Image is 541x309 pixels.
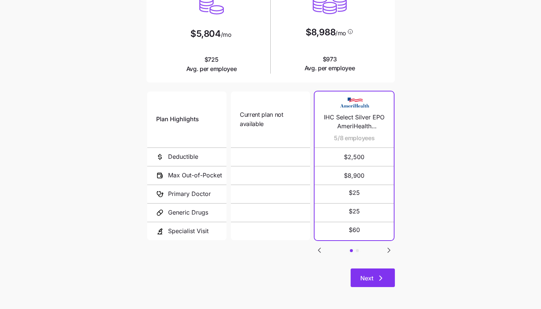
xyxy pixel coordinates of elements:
[156,115,199,124] span: Plan Highlights
[221,32,232,38] span: /mo
[349,207,360,216] span: $25
[305,55,355,73] span: $973
[349,225,360,235] span: $60
[168,152,198,161] span: Deductible
[186,64,237,74] span: Avg. per employee
[240,110,301,129] span: Current plan not available
[168,189,211,199] span: Primary Doctor
[384,245,394,255] button: Go to next slide
[323,167,385,184] span: $8,900
[384,246,393,255] svg: Go to next slide
[168,208,208,217] span: Generic Drugs
[360,274,373,283] span: Next
[339,96,369,110] img: Carrier
[186,55,237,74] span: $725
[349,188,360,197] span: $25
[323,113,385,131] span: IHC Select Silver EPO AmeriHealth Advantage $25/$60
[315,246,324,255] svg: Go to previous slide
[315,245,324,255] button: Go to previous slide
[168,226,209,236] span: Specialist Visit
[190,29,220,38] span: $5,804
[335,30,346,36] span: /mo
[323,148,385,166] span: $2,500
[334,133,374,143] span: 5/8 employees
[306,28,335,37] span: $8,988
[305,64,355,73] span: Avg. per employee
[168,171,222,180] span: Max Out-of-Pocket
[351,268,395,287] button: Next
